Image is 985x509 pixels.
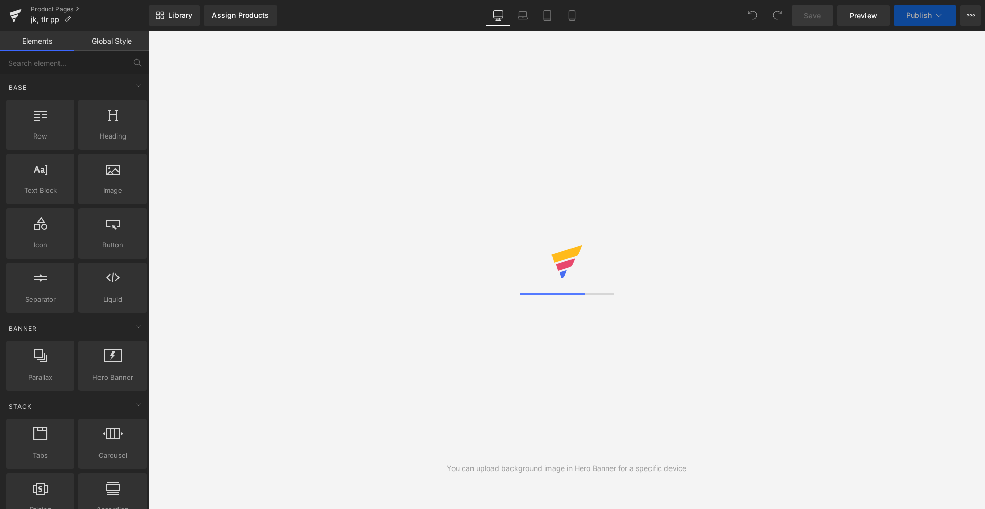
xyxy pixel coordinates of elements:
a: New Library [149,5,200,26]
button: Undo [742,5,763,26]
span: Banner [8,324,38,334]
a: Laptop [510,5,535,26]
span: Carousel [82,450,144,461]
span: Button [82,240,144,250]
span: Text Block [9,185,71,196]
span: Save [804,10,821,21]
span: Tabs [9,450,71,461]
span: Heading [82,131,144,142]
span: Publish [906,11,932,19]
span: jk, tlr pp [31,15,60,24]
div: Assign Products [212,11,269,19]
a: Desktop [486,5,510,26]
span: Icon [9,240,71,250]
span: Image [82,185,144,196]
span: Parallax [9,372,71,383]
button: More [960,5,981,26]
a: Global Style [74,31,149,51]
span: Hero Banner [82,372,144,383]
span: Base [8,83,28,92]
a: Product Pages [31,5,149,13]
a: Preview [837,5,890,26]
span: Preview [850,10,877,21]
span: Stack [8,402,33,412]
span: Row [9,131,71,142]
a: Mobile [560,5,584,26]
button: Publish [894,5,956,26]
div: You can upload background image in Hero Banner for a specific device [447,463,686,474]
a: Tablet [535,5,560,26]
span: Separator [9,294,71,305]
button: Redo [767,5,787,26]
span: Liquid [82,294,144,305]
span: Library [168,11,192,20]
